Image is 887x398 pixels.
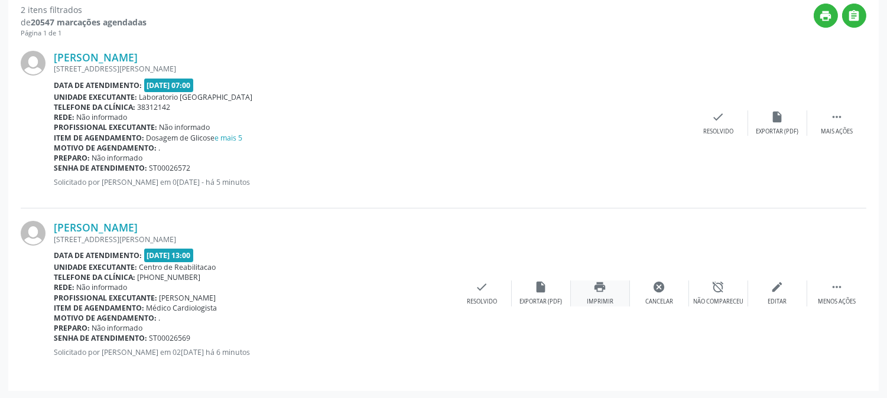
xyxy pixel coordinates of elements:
[54,303,144,313] b: Item de agendamento:
[771,110,784,123] i: insert_drive_file
[54,80,142,90] b: Data de atendimento:
[54,221,138,234] a: [PERSON_NAME]
[54,143,157,153] b: Motivo de agendamento:
[92,323,143,333] span: Não informado
[147,303,217,313] span: Médico Cardiologista
[54,262,137,272] b: Unidade executante:
[138,102,171,112] span: 38312142
[150,333,191,343] span: ST00026569
[147,133,243,143] span: Dosagem de Glicose
[54,153,90,163] b: Preparo:
[54,272,135,282] b: Telefone da clínica:
[594,280,607,293] i: print
[139,92,253,102] span: Laboratorio [GEOGRAPHIC_DATA]
[818,298,856,306] div: Menos ações
[92,153,143,163] span: Não informado
[54,282,74,292] b: Rede:
[150,163,191,173] span: ST00026572
[768,298,787,306] div: Editar
[712,280,725,293] i: alarm_off
[139,262,216,272] span: Centro de Reabilitacao
[144,79,194,92] span: [DATE] 07:00
[535,280,548,293] i: insert_drive_file
[771,280,784,293] i: edit
[842,4,866,28] button: 
[160,122,210,132] span: Não informado
[54,293,157,303] b: Profissional executante:
[21,221,46,246] img: img
[645,298,673,306] div: Cancelar
[21,16,147,28] div: de
[54,133,144,143] b: Item de agendamento:
[215,133,243,143] a: e mais 5
[821,128,853,136] div: Mais ações
[467,298,497,306] div: Resolvido
[159,143,161,153] span: .
[160,293,216,303] span: [PERSON_NAME]
[54,333,147,343] b: Senha de atendimento:
[54,92,137,102] b: Unidade executante:
[54,112,74,122] b: Rede:
[54,163,147,173] b: Senha de atendimento:
[520,298,563,306] div: Exportar (PDF)
[54,51,138,64] a: [PERSON_NAME]
[54,250,142,260] b: Data de atendimento:
[54,347,453,357] p: Solicitado por [PERSON_NAME] em 02[DATE] há 6 minutos
[159,313,161,323] span: .
[54,323,90,333] b: Preparo:
[712,110,725,123] i: check
[830,110,843,123] i: 
[21,51,46,76] img: img
[54,313,157,323] b: Motivo de agendamento:
[54,234,453,244] div: [STREET_ADDRESS][PERSON_NAME]
[21,4,147,16] div: 2 itens filtrados
[54,122,157,132] b: Profissional executante:
[756,128,799,136] div: Exportar (PDF)
[138,272,201,282] span: [PHONE_NUMBER]
[476,280,489,293] i: check
[587,298,613,306] div: Imprimir
[814,4,838,28] button: print
[653,280,666,293] i: cancel
[830,280,843,293] i: 
[77,112,128,122] span: Não informado
[144,249,194,262] span: [DATE] 13:00
[848,9,861,22] i: 
[21,28,147,38] div: Página 1 de 1
[693,298,743,306] div: Não compareceu
[820,9,833,22] i: print
[54,102,135,112] b: Telefone da clínica:
[77,282,128,292] span: Não informado
[54,177,689,187] p: Solicitado por [PERSON_NAME] em 0[DATE] - há 5 minutos
[703,128,733,136] div: Resolvido
[31,17,147,28] strong: 20547 marcações agendadas
[54,64,689,74] div: [STREET_ADDRESS][PERSON_NAME]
